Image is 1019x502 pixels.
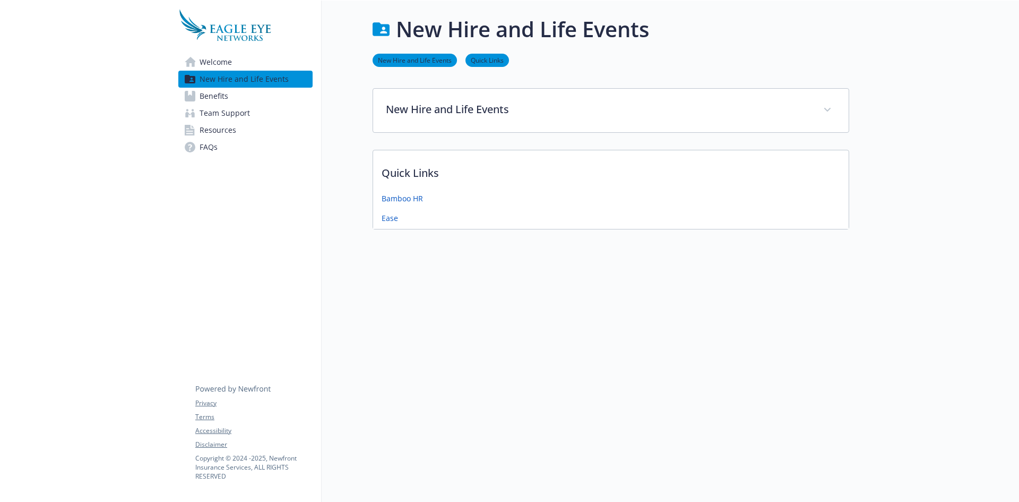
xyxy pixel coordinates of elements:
a: Accessibility [195,426,312,436]
a: Resources [178,122,313,139]
p: Quick Links [373,150,849,190]
p: Copyright © 2024 - 2025 , Newfront Insurance Services, ALL RIGHTS RESERVED [195,454,312,481]
a: Terms [195,412,312,422]
a: Ease [382,212,398,224]
span: FAQs [200,139,218,156]
span: Team Support [200,105,250,122]
span: Benefits [200,88,228,105]
div: New Hire and Life Events [373,89,849,132]
a: Team Support [178,105,313,122]
span: New Hire and Life Events [200,71,289,88]
a: FAQs [178,139,313,156]
a: New Hire and Life Events [178,71,313,88]
h1: New Hire and Life Events [396,13,649,45]
p: New Hire and Life Events [386,101,810,117]
span: Resources [200,122,236,139]
a: Welcome [178,54,313,71]
a: Privacy [195,398,312,408]
a: Bamboo HR [382,193,423,204]
a: New Hire and Life Events [373,55,457,65]
a: Benefits [178,88,313,105]
a: Quick Links [465,55,509,65]
span: Welcome [200,54,232,71]
a: Disclaimer [195,440,312,449]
